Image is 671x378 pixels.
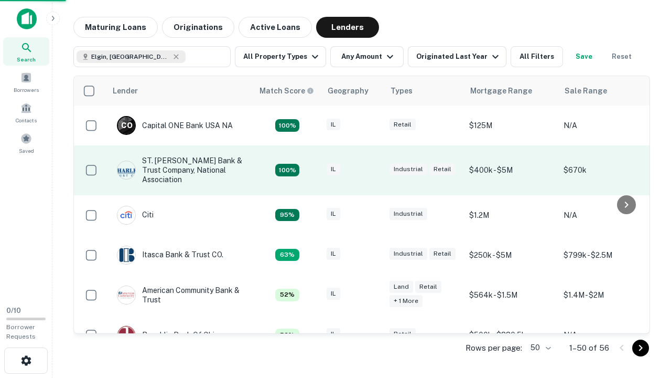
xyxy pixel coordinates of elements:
[389,208,427,220] div: Industrial
[389,248,427,260] div: Industrial
[384,76,464,106] th: Types
[464,195,558,235] td: $1.2M
[429,163,456,175] div: Retail
[327,328,340,340] div: IL
[73,17,158,38] button: Maturing Loans
[569,342,609,354] p: 1–50 of 56
[327,288,340,300] div: IL
[415,281,441,293] div: Retail
[14,86,39,94] span: Borrowers
[389,295,423,307] div: + 1 more
[558,145,653,195] td: $670k
[3,68,49,96] a: Borrowers
[558,315,653,355] td: N/A
[16,116,37,124] span: Contacts
[117,286,135,304] img: picture
[327,248,340,260] div: IL
[464,145,558,195] td: $400k - $5M
[17,55,36,64] span: Search
[558,275,653,315] td: $1.4M - $2M
[117,326,135,344] img: picture
[511,46,563,67] button: All Filters
[17,8,37,29] img: capitalize-icon.png
[275,249,299,261] div: Capitalize uses an advanced AI algorithm to match your search with the best lender. The match sco...
[106,76,253,106] th: Lender
[389,281,413,293] div: Land
[321,76,384,106] th: Geography
[117,206,135,224] img: picture
[275,209,299,222] div: Capitalize uses an advanced AI algorithm to match your search with the best lender. The match sco...
[19,146,34,155] span: Saved
[275,329,299,341] div: Capitalize uses an advanced AI algorithm to match your search with the best lender. The match sco...
[389,328,416,340] div: Retail
[464,76,558,106] th: Mortgage Range
[328,85,369,97] div: Geography
[416,50,502,63] div: Originated Last Year
[121,120,132,131] p: C O
[117,116,233,135] div: Capital ONE Bank USA NA
[464,106,558,145] td: $125M
[117,246,223,265] div: Itasca Bank & Trust CO.
[558,106,653,145] td: N/A
[389,119,416,131] div: Retail
[253,76,321,106] th: Capitalize uses an advanced AI algorithm to match your search with the best lender. The match sco...
[408,46,506,67] button: Originated Last Year
[327,208,340,220] div: IL
[275,289,299,301] div: Capitalize uses an advanced AI algorithm to match your search with the best lender. The match sco...
[117,206,154,225] div: Citi
[327,119,340,131] div: IL
[429,248,456,260] div: Retail
[3,98,49,127] a: Contacts
[113,85,138,97] div: Lender
[619,260,671,311] iframe: Chat Widget
[558,195,653,235] td: N/A
[6,307,21,314] span: 0 / 10
[632,340,649,356] button: Go to next page
[235,46,326,67] button: All Property Types
[389,163,427,175] div: Industrial
[327,163,340,175] div: IL
[117,246,135,264] img: picture
[464,275,558,315] td: $564k - $1.5M
[565,85,607,97] div: Sale Range
[117,156,243,185] div: ST. [PERSON_NAME] Bank & Trust Company, National Association
[558,235,653,275] td: $799k - $2.5M
[316,17,379,38] button: Lenders
[330,46,404,67] button: Any Amount
[259,85,312,97] h6: Match Score
[470,85,532,97] div: Mortgage Range
[567,46,601,67] button: Save your search to get updates of matches that match your search criteria.
[464,315,558,355] td: $500k - $880.5k
[464,235,558,275] td: $250k - $5M
[275,164,299,176] div: Capitalize uses an advanced AI algorithm to match your search with the best lender. The match sco...
[91,52,170,61] span: Elgin, [GEOGRAPHIC_DATA], [GEOGRAPHIC_DATA]
[605,46,638,67] button: Reset
[259,85,314,97] div: Capitalize uses an advanced AI algorithm to match your search with the best lender. The match sco...
[3,129,49,157] a: Saved
[526,340,553,355] div: 50
[558,76,653,106] th: Sale Range
[162,17,234,38] button: Originations
[117,325,232,344] div: Republic Bank Of Chicago
[3,37,49,66] a: Search
[6,323,36,340] span: Borrower Requests
[275,119,299,132] div: Capitalize uses an advanced AI algorithm to match your search with the best lender. The match sco...
[117,286,243,304] div: American Community Bank & Trust
[391,85,413,97] div: Types
[239,17,312,38] button: Active Loans
[117,161,135,179] img: picture
[466,342,522,354] p: Rows per page:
